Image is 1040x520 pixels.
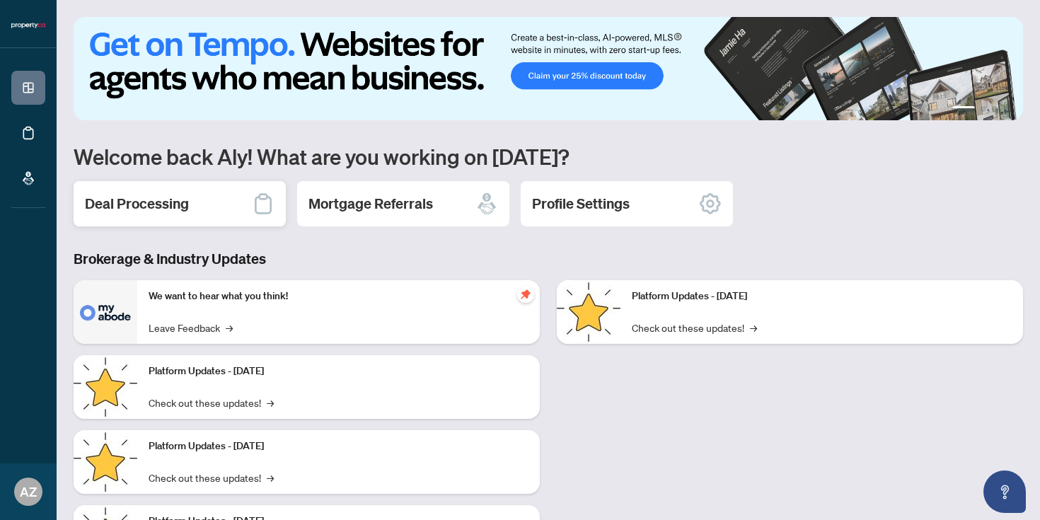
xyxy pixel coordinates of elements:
span: → [750,320,757,335]
h2: Profile Settings [532,194,630,214]
span: → [267,470,274,485]
span: AZ [20,482,37,502]
img: We want to hear what you think! [74,280,137,344]
p: Platform Updates - [DATE] [632,289,1012,304]
button: 2 [981,106,986,112]
img: Platform Updates - June 23, 2025 [557,280,620,344]
a: Leave Feedback→ [149,320,233,335]
h2: Mortgage Referrals [308,194,433,214]
button: 4 [1003,106,1009,112]
span: → [267,395,274,410]
span: pushpin [517,286,534,303]
a: Check out these updates!→ [632,320,757,335]
span: → [226,320,233,335]
img: Slide 0 [74,17,1023,120]
p: We want to hear what you think! [149,289,528,304]
img: Platform Updates - September 16, 2025 [74,355,137,419]
h2: Deal Processing [85,194,189,214]
button: 3 [992,106,998,112]
a: Check out these updates!→ [149,470,274,485]
p: Platform Updates - [DATE] [149,364,528,379]
img: Platform Updates - July 21, 2025 [74,430,137,494]
button: Open asap [983,470,1026,513]
button: 1 [952,106,975,112]
img: logo [11,21,45,30]
h3: Brokerage & Industry Updates [74,249,1023,269]
a: Check out these updates!→ [149,395,274,410]
h1: Welcome back Aly! What are you working on [DATE]? [74,143,1023,170]
p: Platform Updates - [DATE] [149,439,528,454]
